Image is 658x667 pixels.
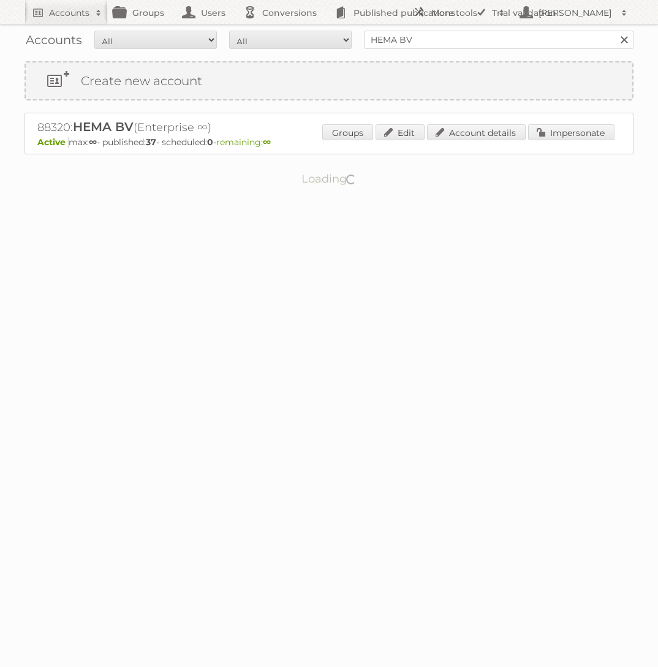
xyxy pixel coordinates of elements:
span: Active [37,137,69,148]
p: Loading [263,167,396,191]
a: Create new account [26,62,632,99]
a: Groups [322,124,373,140]
p: max: - published: - scheduled: - [37,137,621,148]
a: Account details [427,124,526,140]
span: remaining: [216,137,271,148]
strong: 37 [146,137,156,148]
span: HEMA BV [73,119,134,134]
h2: 88320: (Enterprise ∞) [37,119,466,135]
a: Impersonate [528,124,615,140]
h2: More tools [431,7,493,19]
strong: 0 [207,137,213,148]
strong: ∞ [263,137,271,148]
strong: ∞ [89,137,97,148]
h2: [PERSON_NAME] [535,7,615,19]
h2: Accounts [49,7,89,19]
a: Edit [376,124,425,140]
